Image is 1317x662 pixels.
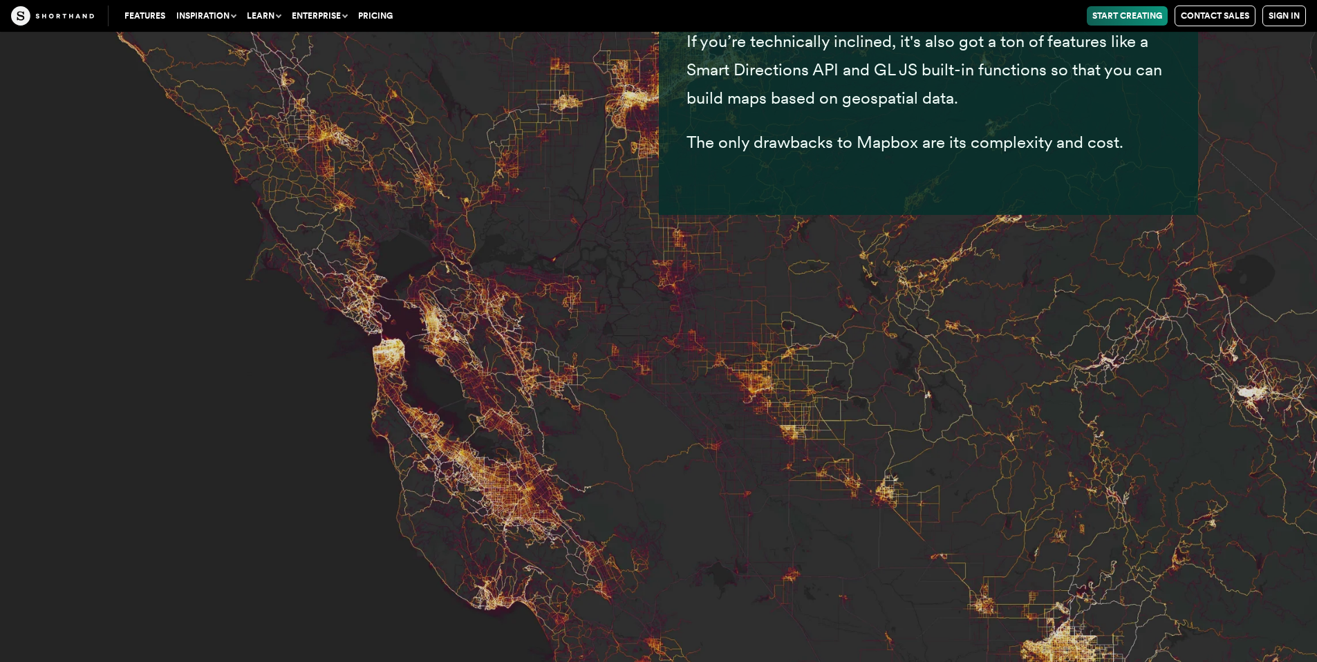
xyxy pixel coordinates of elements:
a: Pricing [353,6,398,26]
a: Sign in [1262,6,1306,26]
button: Inspiration [171,6,241,26]
button: Learn [241,6,286,26]
a: Start Creating [1087,6,1168,26]
a: Contact Sales [1175,6,1255,26]
span: The only drawbacks to Mapbox are its complexity and cost. [686,132,1123,152]
button: Enterprise [286,6,353,26]
img: The Craft [11,6,94,26]
span: If you’re technically inclined, it's also got a ton of features like a Smart Directions API and G... [686,31,1162,108]
a: Features [119,6,171,26]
